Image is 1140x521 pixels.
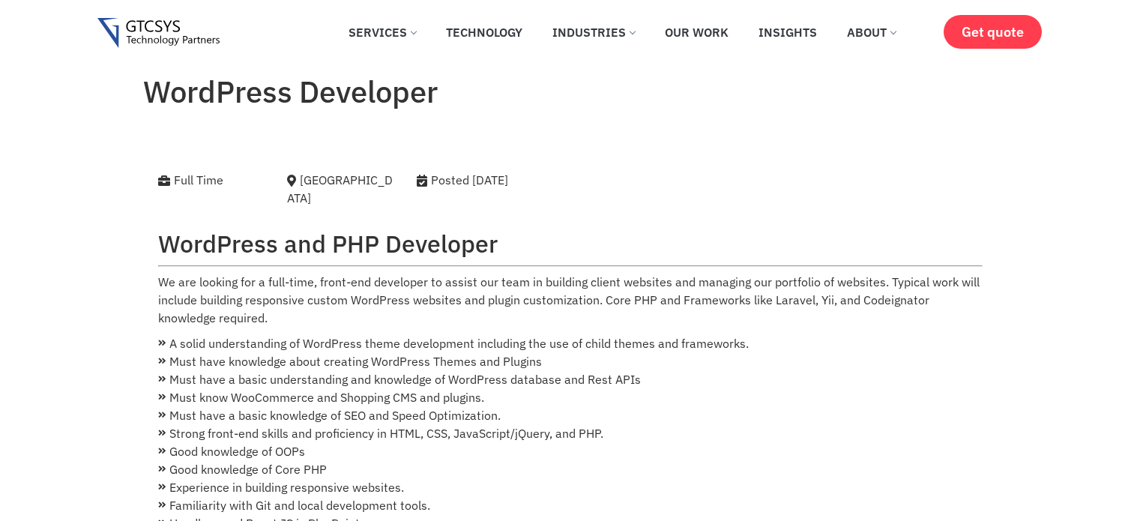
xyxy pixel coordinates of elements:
li: Must have a basic knowledge of SEO and Speed Optimization. [158,406,983,424]
li: Must have a basic understanding and knowledge of WordPress database and Rest APIs [158,370,983,388]
div: [GEOGRAPHIC_DATA] [287,171,394,207]
div: Full Time [158,171,265,189]
li: Good knowledge of Core PHP [158,460,983,478]
li: Must know WooCommerce and Shopping CMS and plugins. [158,388,983,406]
li: Experience in building responsive websites. [158,478,983,496]
li: Strong front-end skills and proficiency in HTML, CSS, JavaScript/jQuery, and PHP. [158,424,983,442]
a: Insights [747,16,828,49]
span: Get quote [962,24,1024,40]
li: Must have knowledge about creating WordPress Themes and Plugins [158,352,983,370]
img: Gtcsys logo [97,18,220,49]
div: Posted [DATE] [417,171,588,189]
h2: WordPress and PHP Developer [158,229,983,258]
a: Services [337,16,427,49]
a: Industries [541,16,646,49]
p: We are looking for a full-time, front-end developer to assist our team in building client website... [158,273,983,327]
li: Familiarity with Git and local development tools. [158,496,983,514]
li: A solid understanding of WordPress theme development including the use of child themes and framew... [158,334,983,352]
a: Get quote [944,15,1042,49]
a: Our Work [654,16,740,49]
a: About [836,16,907,49]
li: Good knowledge of OOPs [158,442,983,460]
a: Technology [435,16,534,49]
h1: WordPress Developer [143,73,998,109]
